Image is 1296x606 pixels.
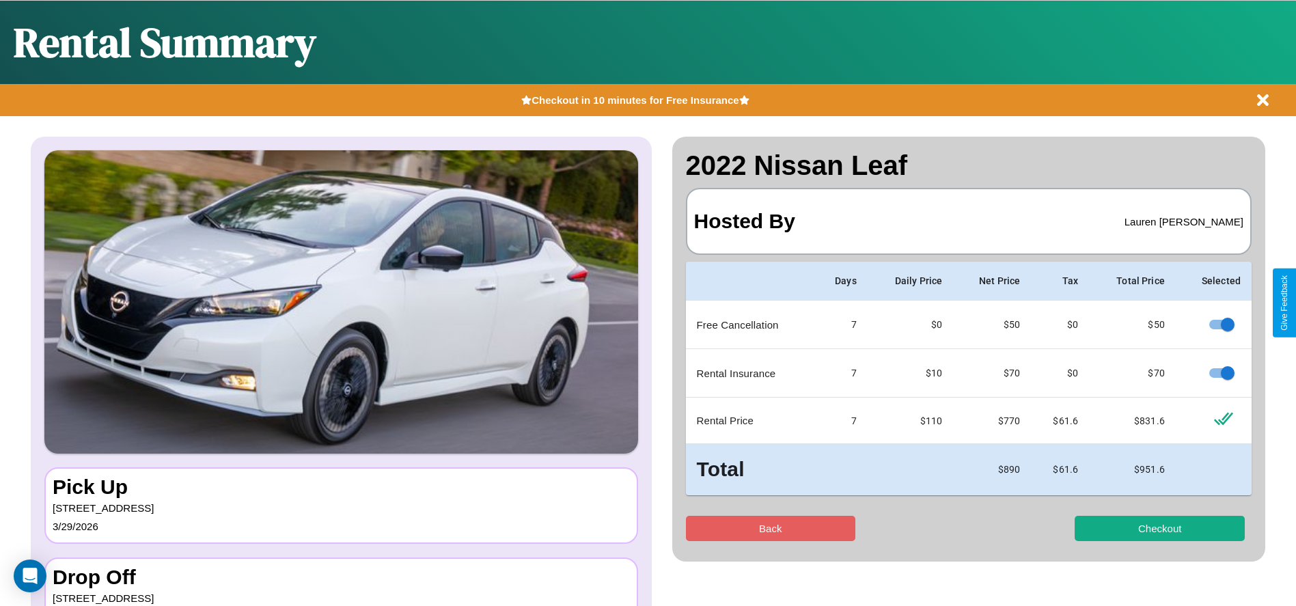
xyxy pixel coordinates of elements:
[1031,349,1089,398] td: $0
[53,499,630,517] p: [STREET_ADDRESS]
[953,301,1031,349] td: $ 50
[1176,262,1252,301] th: Selected
[697,411,803,430] p: Rental Price
[53,517,630,536] p: 3 / 29 / 2026
[1280,275,1289,331] div: Give Feedback
[814,349,868,398] td: 7
[814,301,868,349] td: 7
[686,150,1252,181] h2: 2022 Nissan Leaf
[1089,301,1176,349] td: $ 50
[814,398,868,444] td: 7
[686,262,1252,495] table: simple table
[53,566,630,589] h3: Drop Off
[868,349,953,398] td: $10
[1031,444,1089,495] td: $ 61.6
[1075,516,1245,541] button: Checkout
[953,262,1031,301] th: Net Price
[14,560,46,592] div: Open Intercom Messenger
[1031,398,1089,444] td: $ 61.6
[1089,349,1176,398] td: $ 70
[14,14,316,70] h1: Rental Summary
[53,476,630,499] h3: Pick Up
[1031,301,1089,349] td: $0
[814,262,868,301] th: Days
[697,364,803,383] p: Rental Insurance
[868,398,953,444] td: $ 110
[868,301,953,349] td: $0
[1125,212,1243,231] p: Lauren [PERSON_NAME]
[1031,262,1089,301] th: Tax
[953,444,1031,495] td: $ 890
[953,398,1031,444] td: $ 770
[697,316,803,334] p: Free Cancellation
[868,262,953,301] th: Daily Price
[1089,398,1176,444] td: $ 831.6
[697,455,803,484] h3: Total
[1089,444,1176,495] td: $ 951.6
[694,196,795,247] h3: Hosted By
[532,94,739,106] b: Checkout in 10 minutes for Free Insurance
[953,349,1031,398] td: $ 70
[686,516,856,541] button: Back
[1089,262,1176,301] th: Total Price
